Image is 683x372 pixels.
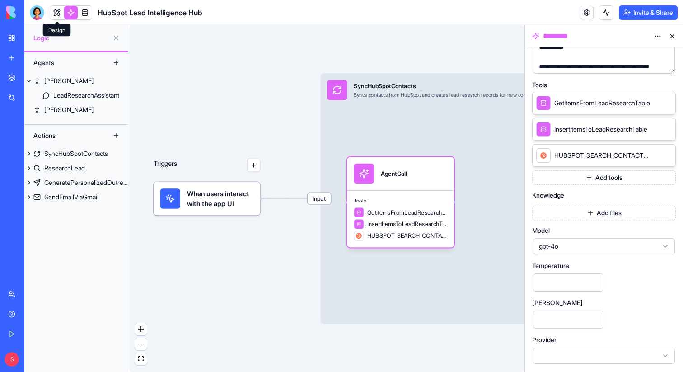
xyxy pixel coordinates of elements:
div: [PERSON_NAME] [44,105,94,114]
span: Tools [354,198,447,204]
span: [PERSON_NAME] [532,300,583,306]
span: HubSpot Lead Intelligence Hub [98,7,202,18]
span: InsertItemsToLeadResearchTable [554,125,647,134]
div: Agents [29,56,101,70]
a: [PERSON_NAME] [24,74,128,88]
div: When users interact with the app UI [154,182,261,216]
span: S [5,352,19,367]
div: GeneratePersonalizedOutreach [44,178,128,187]
button: fit view [135,353,147,365]
div: SyncHubSpotContacts [44,149,108,158]
span: Input [308,193,331,205]
span: Provider [532,337,557,343]
div: Design [43,24,71,37]
div: SyncHubSpotContacts [354,82,604,90]
a: SyncHubSpotContacts [24,146,128,161]
button: zoom in [135,323,147,335]
a: GeneratePersonalizedOutreach [24,175,128,190]
div: Syncs contacts from HubSpot and creates lead research records for new contacts with enhanced dupl... [354,92,604,99]
img: logo [6,6,62,19]
span: HUBSPOT_SEARCH_CONTACTS_BY_CRITERIA [554,151,650,160]
span: Model [532,227,550,234]
div: LeadResearchAssistant [53,91,119,100]
button: zoom out [135,338,147,350]
div: AgentCallToolsGetItemsFromLeadResearchTableInsertItemsToLeadResearchTableHUBSPOT_SEARCH_CONTACTS_... [347,157,454,248]
div: Triggers [154,132,261,216]
button: Add files [532,206,676,220]
span: When users interact with the app UI [187,188,254,208]
div: InputSyncHubSpotContactsSyncs contacts from HubSpot and creates lead research records for new con... [320,73,658,324]
span: GetItemsFromLeadResearchTable [367,208,447,217]
div: [PERSON_NAME] [44,76,94,85]
span: GetItemsFromLeadResearchTable [554,99,650,108]
a: ResearchLead [24,161,128,175]
button: Add tools [532,170,676,185]
span: Tools [532,82,547,88]
div: SendEmailViaGmail [44,193,98,202]
div: Actions [29,128,101,143]
span: Knowledge [532,192,564,198]
span: Temperature [532,263,569,269]
div: ResearchLead [44,164,85,173]
button: Invite & Share [619,5,678,20]
a: [PERSON_NAME] [24,103,128,117]
a: SendEmailViaGmail [24,190,128,204]
span: gpt-4o [539,242,658,251]
p: Triggers [154,159,178,172]
span: Logic [33,33,109,42]
span: HUBSPOT_SEARCH_CONTACTS_BY_CRITERIA [367,232,447,240]
span: InsertItemsToLeadResearchTable [367,220,447,228]
a: LeadResearchAssistant [24,88,128,103]
div: AgentCall [381,170,407,178]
